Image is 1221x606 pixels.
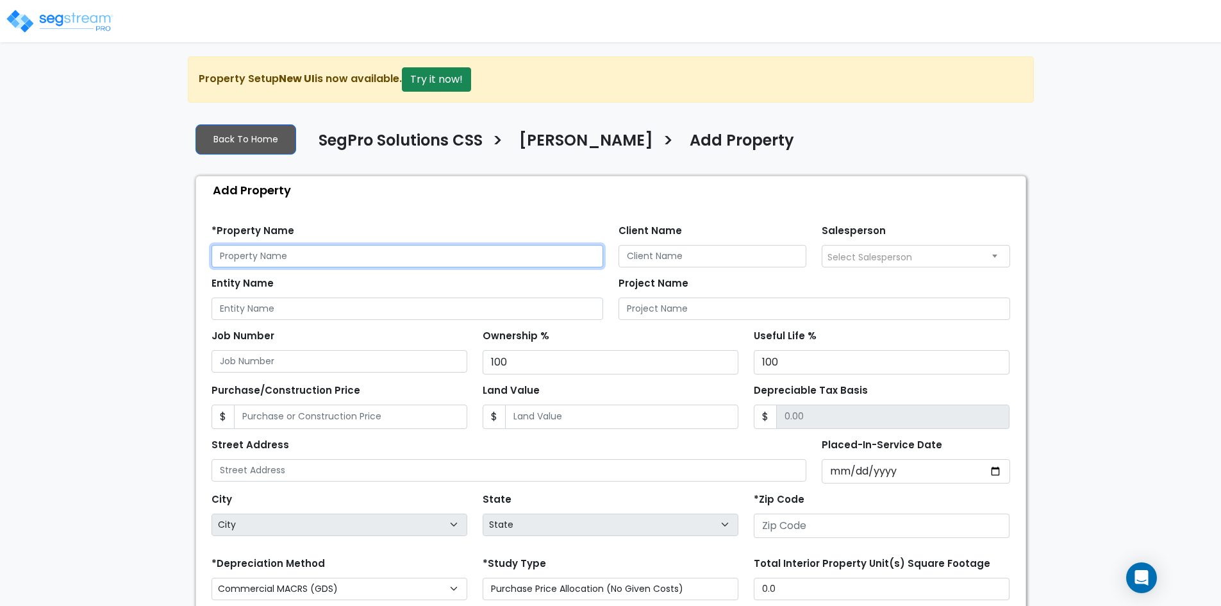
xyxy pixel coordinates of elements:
[212,350,467,373] input: Job Number
[505,405,738,429] input: Land Value
[483,329,549,344] label: Ownership %
[195,124,296,155] a: Back To Home
[776,405,1009,429] input: 0.00
[827,251,912,264] span: Select Salesperson
[212,405,235,429] span: $
[519,131,653,153] h4: [PERSON_NAME]
[234,405,467,429] input: Purchase or Construction Price
[663,130,674,155] h3: >
[619,276,688,291] label: Project Name
[754,350,1009,375] input: Useful Life %
[309,131,483,158] a: SegPro Solutions CSS
[279,71,315,86] strong: New UI
[212,329,274,344] label: Job Number
[483,492,511,507] label: State
[690,131,794,153] h4: Add Property
[754,405,777,429] span: $
[680,131,794,158] a: Add Property
[619,224,682,239] label: Client Name
[212,245,603,267] input: Property Name
[483,557,546,571] label: *Study Type
[212,224,294,239] label: *Property Name
[483,350,738,375] input: Ownership %
[822,438,942,453] label: Placed-In-Service Date
[483,405,506,429] span: $
[212,383,360,398] label: Purchase/Construction Price
[5,8,114,34] img: logo_pro_r.png
[212,459,807,482] input: Street Address
[1126,562,1157,593] div: Open Intercom Messenger
[754,329,817,344] label: Useful Life %
[754,383,868,398] label: Depreciable Tax Basis
[319,131,483,153] h4: SegPro Solutions CSS
[754,492,804,507] label: *Zip Code
[754,557,990,571] label: Total Interior Property Unit(s) Square Footage
[402,67,471,92] button: Try it now!
[619,298,1010,320] input: Project Name
[492,130,503,155] h3: >
[188,56,1034,103] div: Property Setup is now available.
[212,557,325,571] label: *Depreciation Method
[619,245,807,267] input: Client Name
[510,131,653,158] a: [PERSON_NAME]
[212,298,603,320] input: Entity Name
[212,492,232,507] label: City
[483,383,540,398] label: Land Value
[822,224,886,239] label: Salesperson
[212,276,274,291] label: Entity Name
[754,578,1009,600] input: total square foot
[203,176,1026,204] div: Add Property
[754,514,1009,538] input: Zip Code
[212,438,289,453] label: Street Address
